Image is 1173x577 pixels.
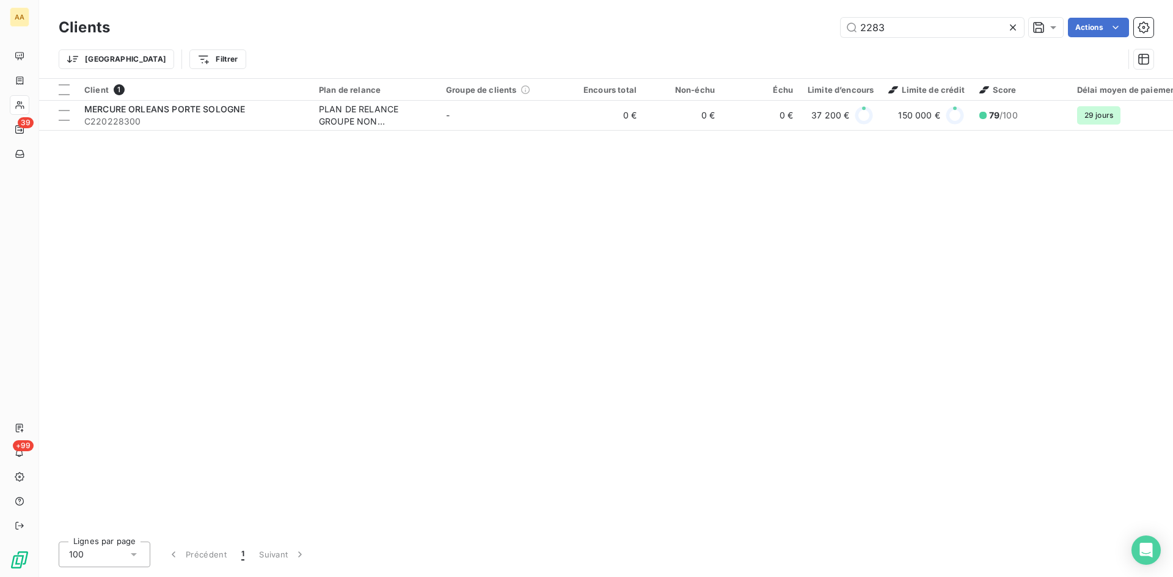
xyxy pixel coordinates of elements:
[59,16,110,38] h3: Clients
[989,110,999,120] span: 79
[114,84,125,95] span: 1
[252,542,313,567] button: Suivant
[13,440,34,451] span: +99
[898,109,940,122] span: 150 000 €
[234,542,252,567] button: 1
[446,85,517,95] span: Groupe de clients
[729,85,793,95] div: Échu
[10,7,29,27] div: AA
[241,548,244,561] span: 1
[722,101,800,130] td: 0 €
[644,101,722,130] td: 0 €
[18,117,34,128] span: 39
[446,110,450,120] span: -
[319,85,431,95] div: Plan de relance
[573,85,637,95] div: Encours total
[841,18,1024,37] input: Rechercher
[319,103,431,128] div: PLAN DE RELANCE GROUPE NON AUTOMATIQUE
[979,85,1017,95] span: Score
[84,85,109,95] span: Client
[566,101,644,130] td: 0 €
[10,120,29,139] a: 39
[651,85,715,95] div: Non-échu
[811,109,849,122] span: 37 200 €
[69,548,84,561] span: 100
[1068,18,1129,37] button: Actions
[10,550,29,570] img: Logo LeanPay
[1077,106,1120,125] span: 29 jours
[160,542,234,567] button: Précédent
[989,109,1018,122] span: /100
[808,85,874,95] div: Limite d’encours
[84,104,245,114] span: MERCURE ORLEANS PORTE SOLOGNE
[59,49,174,69] button: [GEOGRAPHIC_DATA]
[888,85,964,95] span: Limite de crédit
[84,115,304,128] span: C220228300
[1131,535,1161,565] div: Open Intercom Messenger
[189,49,246,69] button: Filtrer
